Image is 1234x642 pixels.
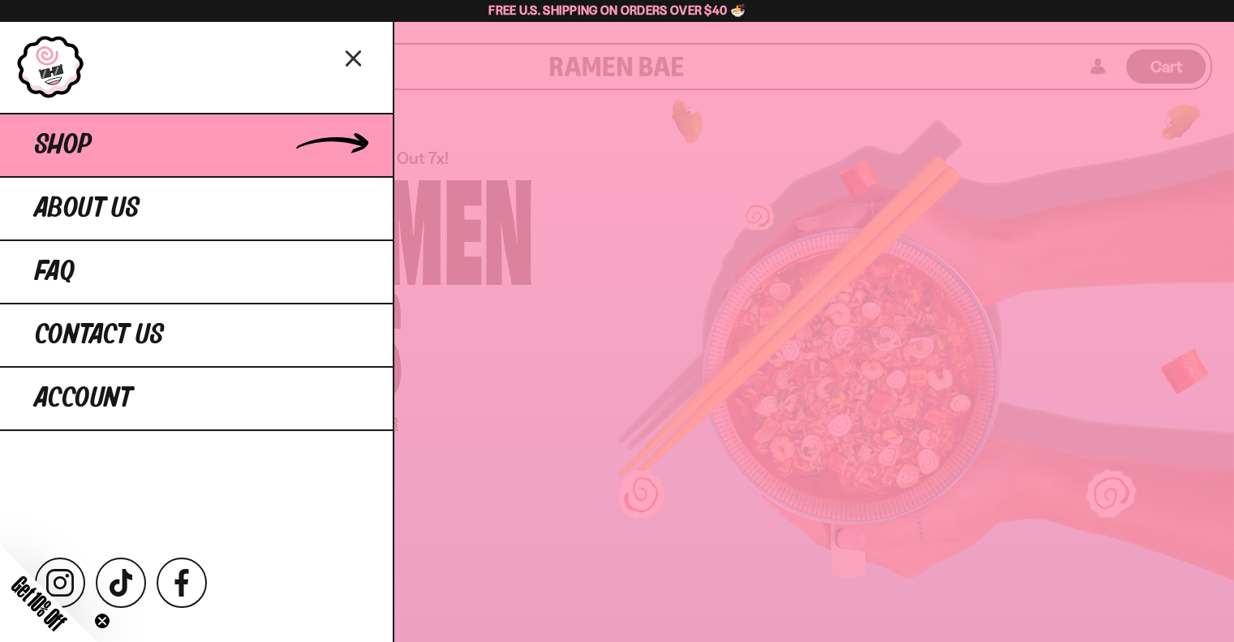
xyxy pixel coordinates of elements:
span: About Us [35,194,140,223]
span: FAQ [35,257,75,287]
span: Contact Us [35,321,164,350]
span: Get 10% Off [7,571,71,635]
span: Shop [35,131,92,160]
span: Free U.S. Shipping on Orders over $40 🍜 [488,2,746,18]
button: Close menu [340,43,368,71]
button: Close teaser [94,613,110,629]
span: Account [35,384,132,413]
